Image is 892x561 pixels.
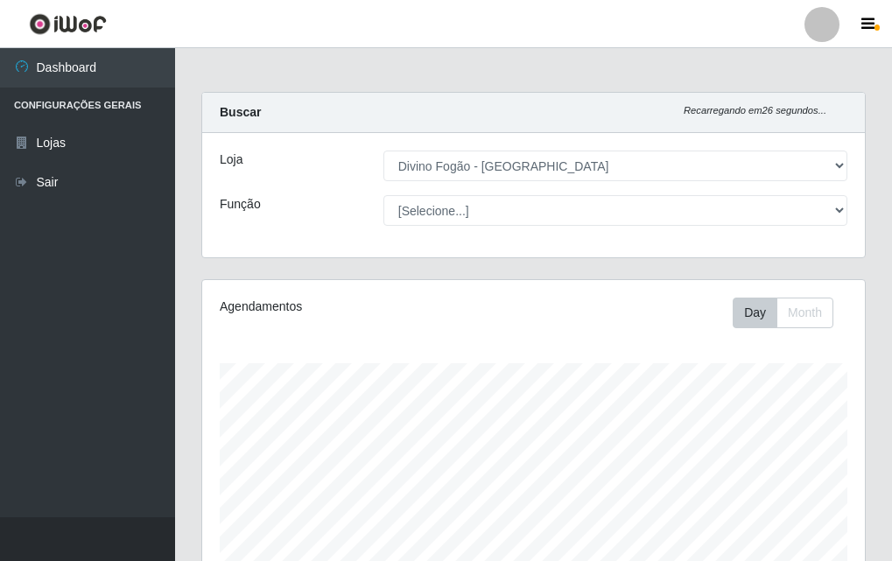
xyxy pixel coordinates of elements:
div: Toolbar with button groups [733,298,847,328]
label: Função [220,195,261,214]
div: First group [733,298,833,328]
button: Month [776,298,833,328]
button: Day [733,298,777,328]
div: Agendamentos [220,298,466,316]
i: Recarregando em 26 segundos... [684,105,826,116]
img: CoreUI Logo [29,13,107,35]
strong: Buscar [220,105,261,119]
label: Loja [220,151,242,169]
